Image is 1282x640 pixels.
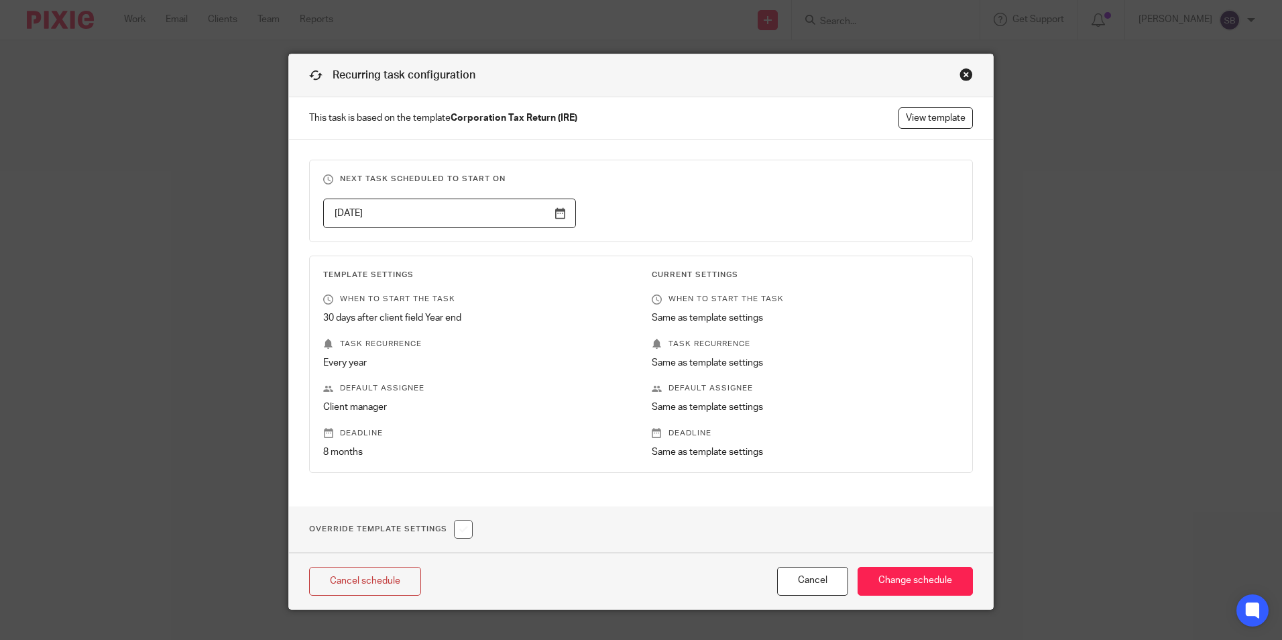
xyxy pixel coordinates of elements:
[652,356,959,370] p: Same as template settings
[451,113,577,123] strong: Corporation Tax Return (IRE)
[652,339,959,350] p: Task recurrence
[323,311,630,325] p: 30 days after client field Year end
[323,174,959,184] h3: Next task scheduled to start on
[323,339,630,350] p: Task recurrence
[652,383,959,394] p: Default assignee
[323,428,630,439] p: Deadline
[323,270,630,280] h3: Template Settings
[959,68,973,81] div: Close this dialog window
[323,294,630,305] p: When to start the task
[898,107,973,129] a: View template
[323,356,630,370] p: Every year
[652,428,959,439] p: Deadline
[858,567,973,596] input: Change schedule
[323,445,630,459] p: 8 months
[323,401,630,414] p: Client manager
[652,270,959,280] h3: Current Settings
[309,111,577,125] span: This task is based on the template
[652,445,959,459] p: Same as template settings
[309,68,475,83] h1: Recurring task configuration
[652,294,959,305] p: When to start the task
[309,567,421,596] a: Cancel schedule
[323,383,630,394] p: Default assignee
[777,567,848,596] button: Cancel
[652,311,959,325] p: Same as template settings
[652,401,959,414] p: Same as template settings
[309,520,473,539] h1: Override Template Settings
